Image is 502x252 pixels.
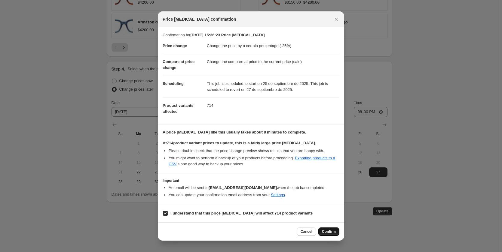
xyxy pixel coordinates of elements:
li: Please double check that the price change preview shows results that you are happy with. [169,148,339,154]
dd: Change the compare at price to the current price (sale) [207,54,339,70]
p: Confirmation for [163,32,339,38]
dd: Change the price by a certain percentage (-25%) [207,38,339,54]
b: A price [MEDICAL_DATA] like this usually takes about 8 minutes to complete. [163,130,306,134]
dd: 714 [207,97,339,113]
span: Compare at price change [163,59,194,70]
span: Cancel [301,229,312,234]
li: You can update your confirmation email address from your . [169,192,339,198]
a: Exporting products to a CSV [169,156,335,166]
a: Settings [271,193,285,197]
h3: Important [163,178,339,183]
li: You might want to perform a backup of your products before proceeding. is one good way to backup ... [169,155,339,167]
span: Scheduling [163,81,184,86]
b: I understand that this price [MEDICAL_DATA] will affect 714 product variants [170,211,313,215]
span: Confirm [322,229,336,234]
dd: This job is scheduled to start on 25 de septiembre de 2025. This job is scheduled to revert on 27... [207,76,339,97]
b: At 714 product variant prices to update, this is a fairly large price [MEDICAL_DATA]. [163,141,316,145]
button: Cancel [297,227,316,236]
button: Confirm [318,227,339,236]
button: Close [332,15,341,23]
b: [DATE] 15:36:23 Price [MEDICAL_DATA] [190,33,265,37]
span: Price change [163,43,187,48]
b: [EMAIL_ADDRESS][DOMAIN_NAME] [209,185,277,190]
li: An email will be sent to when the job has completed . [169,185,339,191]
span: Price [MEDICAL_DATA] confirmation [163,16,236,22]
span: Product variants affected [163,103,194,114]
